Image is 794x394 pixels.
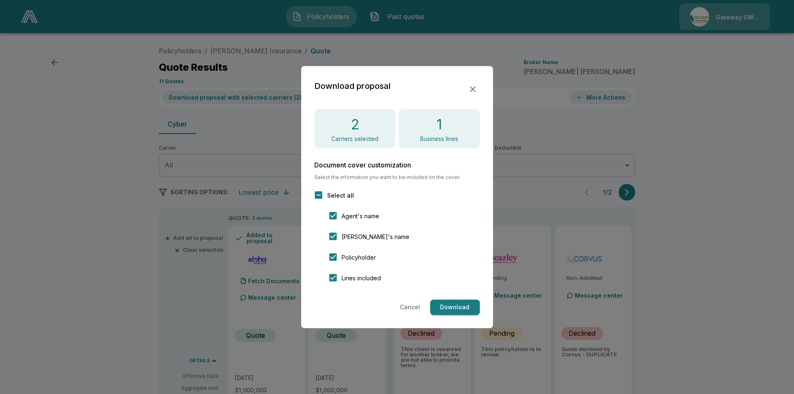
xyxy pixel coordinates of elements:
[342,253,376,262] span: Policyholder
[331,136,378,142] p: Carriers selected
[436,115,442,133] h4: 1
[327,191,354,200] span: Select all
[342,274,381,282] span: Lines included
[314,175,480,180] span: Select the information you want to be included on the cover.
[351,115,359,133] h4: 2
[314,162,480,168] h6: Document cover customization
[430,300,480,315] button: Download
[314,79,391,92] h2: Download proposal
[342,212,379,220] span: Agent's name
[420,136,458,142] p: Business lines
[342,232,409,241] span: [PERSON_NAME]'s name
[397,300,423,315] button: Cancel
